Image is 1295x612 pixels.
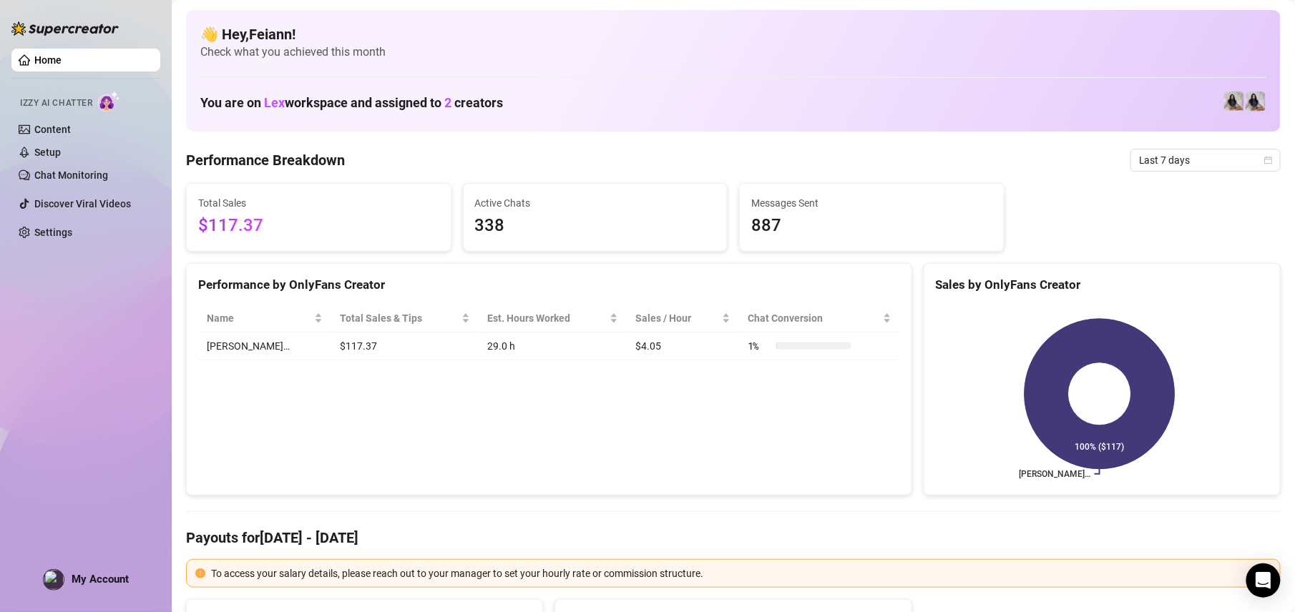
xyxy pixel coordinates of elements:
[195,568,205,578] span: exclamation-circle
[1246,563,1281,598] div: Open Intercom Messenger
[475,195,716,211] span: Active Chats
[739,305,900,332] th: Chat Conversion
[198,305,331,332] th: Name
[475,212,716,240] span: 338
[1224,92,1244,112] img: Francesca
[34,227,72,238] a: Settings
[1139,149,1272,171] span: Last 7 days
[207,310,311,326] span: Name
[635,310,719,326] span: Sales / Hour
[331,305,479,332] th: Total Sales & Tips
[444,95,451,110] span: 2
[200,44,1266,60] span: Check what you achieved this month
[198,275,900,295] div: Performance by OnlyFans Creator
[20,97,92,110] span: Izzy AI Chatter
[198,212,439,240] span: $117.37
[479,332,627,360] td: 29.0 h
[331,332,479,360] td: $117.37
[34,124,71,135] a: Content
[936,275,1269,295] div: Sales by OnlyFans Creator
[34,147,61,158] a: Setup
[34,169,108,181] a: Chat Monitoring
[198,195,439,211] span: Total Sales
[487,310,607,326] div: Est. Hours Worked
[11,21,119,36] img: logo-BBDzfeDw.svg
[264,95,285,110] span: Lex
[748,310,880,326] span: Chat Conversion
[1019,469,1090,479] text: [PERSON_NAME]…
[72,573,129,586] span: My Account
[748,338,771,354] span: 1 %
[198,332,331,360] td: [PERSON_NAME]…
[34,198,131,209] a: Discover Viral Videos
[98,91,120,112] img: AI Chatter
[200,95,503,111] h1: You are on workspace and assigned to creators
[44,570,64,590] img: profilePics%2FMOLWZQSXvfM60zO7sy7eR3cMqNk1.jpeg
[1264,156,1273,164] span: calendar
[186,528,1281,548] h4: Payouts for [DATE] - [DATE]
[627,332,739,360] td: $4.05
[186,150,345,170] h4: Performance Breakdown
[751,195,992,211] span: Messages Sent
[34,54,62,66] a: Home
[340,310,459,326] span: Total Sales & Tips
[627,305,739,332] th: Sales / Hour
[751,212,992,240] span: 887
[200,24,1266,44] h4: 👋 Hey, Feiann !
[211,566,1271,581] div: To access your salary details, please reach out to your manager to set your hourly rate or commis...
[1246,92,1266,112] img: Francesca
